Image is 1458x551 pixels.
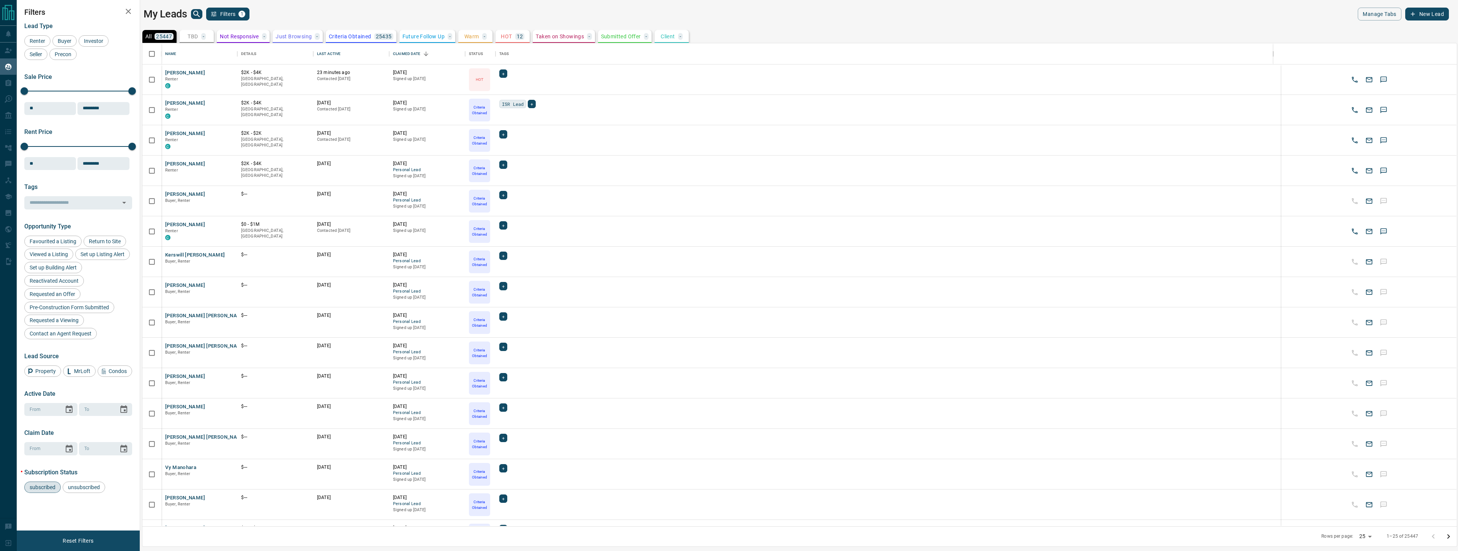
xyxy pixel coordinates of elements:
[393,106,461,112] p: Signed up [DATE]
[75,249,130,260] div: Set up Listing Alert
[393,197,461,204] span: Personal Lead
[499,282,507,290] div: +
[165,434,246,441] button: [PERSON_NAME] [PERSON_NAME]
[24,482,61,493] div: subscribed
[1365,379,1373,387] svg: Email
[241,221,309,228] p: $0 - $1M
[317,100,385,106] p: [DATE]
[1365,137,1373,144] svg: Email
[165,289,191,294] span: Buyer, Renter
[27,484,58,490] span: subscribed
[317,343,385,349] p: [DATE]
[317,228,385,234] p: Contacted [DATE]
[1349,74,1360,85] button: Call
[276,34,312,39] p: Just Browsing
[376,34,392,39] p: 25435
[317,106,385,112] p: Contacted [DATE]
[24,262,82,273] div: Set up Building Alert
[165,525,205,532] button: [PERSON_NAME]
[63,365,96,377] div: MrLoft
[1363,469,1375,480] button: Email
[188,34,198,39] p: TBD
[393,373,461,379] p: [DATE]
[24,223,71,230] span: Opportunity Type
[393,440,461,447] span: Personal Lead
[116,441,131,457] button: Choose date
[1363,226,1375,237] button: Email
[1365,106,1373,114] svg: Email
[502,191,505,199] span: +
[165,464,196,471] button: Vy Manohara
[528,100,536,108] div: +
[317,76,385,82] p: Contacted [DATE]
[1349,135,1360,146] button: Call
[165,137,178,142] span: Renter
[499,191,507,199] div: +
[645,34,647,39] p: -
[393,264,461,270] p: Signed up [DATE]
[81,38,106,44] span: Investor
[499,130,507,139] div: +
[465,43,495,65] div: Status
[317,137,385,143] p: Contacted [DATE]
[1380,228,1387,235] svg: Sms
[393,403,461,410] p: [DATE]
[316,34,318,39] p: -
[393,69,461,76] p: [DATE]
[530,100,533,108] span: +
[165,494,205,502] button: [PERSON_NAME]
[393,282,461,288] p: [DATE]
[241,43,256,65] div: Details
[165,350,191,355] span: Buyer, Renter
[499,252,507,260] div: +
[241,228,309,239] p: [GEOGRAPHIC_DATA], [GEOGRAPHIC_DATA]
[27,38,48,44] span: Renter
[165,100,205,107] button: [PERSON_NAME]
[1365,228,1373,235] svg: Email
[393,161,461,167] p: [DATE]
[1378,104,1389,116] button: SMS
[156,34,172,39] p: 25447
[27,264,79,271] span: Set up Building Alert
[165,83,170,88] div: condos.ca
[317,434,385,440] p: [DATE]
[470,226,489,237] p: Criteria Obtained
[1365,167,1373,175] svg: Email
[49,49,77,60] div: Precon
[393,325,461,331] p: Signed up [DATE]
[33,368,58,374] span: Property
[393,343,461,349] p: [DATE]
[165,312,246,320] button: [PERSON_NAME] [PERSON_NAME]
[317,221,385,228] p: [DATE]
[84,236,126,247] div: Return to Site
[499,525,507,533] div: +
[165,168,178,173] span: Renter
[24,236,82,247] div: Favourited a Listing
[65,484,103,490] span: unsubscribed
[317,130,385,137] p: [DATE]
[165,161,205,168] button: [PERSON_NAME]
[393,221,461,228] p: [DATE]
[24,8,132,17] h2: Filters
[24,49,47,60] div: Seller
[1365,440,1373,448] svg: Email
[393,386,461,392] p: Signed up [DATE]
[470,438,489,450] p: Criteria Obtained
[476,77,483,82] p: HOT
[393,410,461,416] span: Personal Lead
[58,534,98,547] button: Reset Filters
[389,43,465,65] div: Claimed Date
[393,379,461,386] span: Personal Lead
[601,34,641,39] p: Submitted Offer
[241,191,309,197] p: $---
[393,76,461,82] p: Signed up [DATE]
[502,70,505,77] span: +
[393,43,421,65] div: Claimed Date
[393,294,461,301] p: Signed up [DATE]
[165,228,178,233] span: Renter
[55,38,74,44] span: Buyer
[24,128,52,135] span: Rent Price
[499,494,507,503] div: +
[27,317,81,323] span: Requested a Viewing
[1365,76,1373,83] svg: Email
